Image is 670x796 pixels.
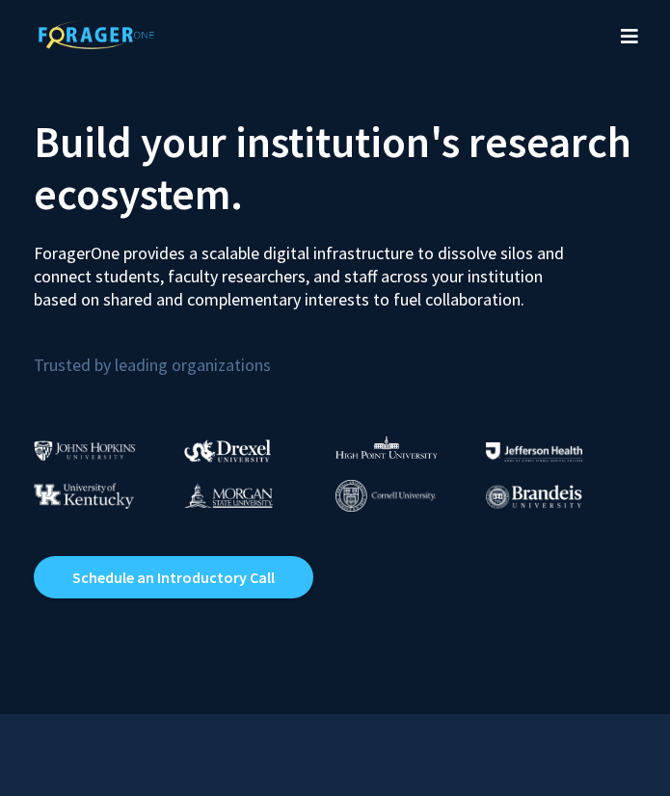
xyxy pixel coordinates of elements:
[34,556,313,598] a: Opens in a new tab
[29,20,164,49] img: ForagerOne Logo
[34,483,134,509] img: University of Kentucky
[34,440,136,461] img: Johns Hopkins University
[335,480,436,512] img: Cornell University
[335,436,438,459] img: High Point University
[34,227,564,311] p: ForagerOne provides a scalable digital infrastructure to dissolve silos and connect students, fac...
[34,116,636,220] h2: Build your institution's research ecosystem.
[486,442,582,461] img: Thomas Jefferson University
[184,483,273,508] img: Morgan State University
[486,485,582,509] img: Brandeis University
[184,439,271,462] img: Drexel University
[34,327,636,380] p: Trusted by leading organizations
